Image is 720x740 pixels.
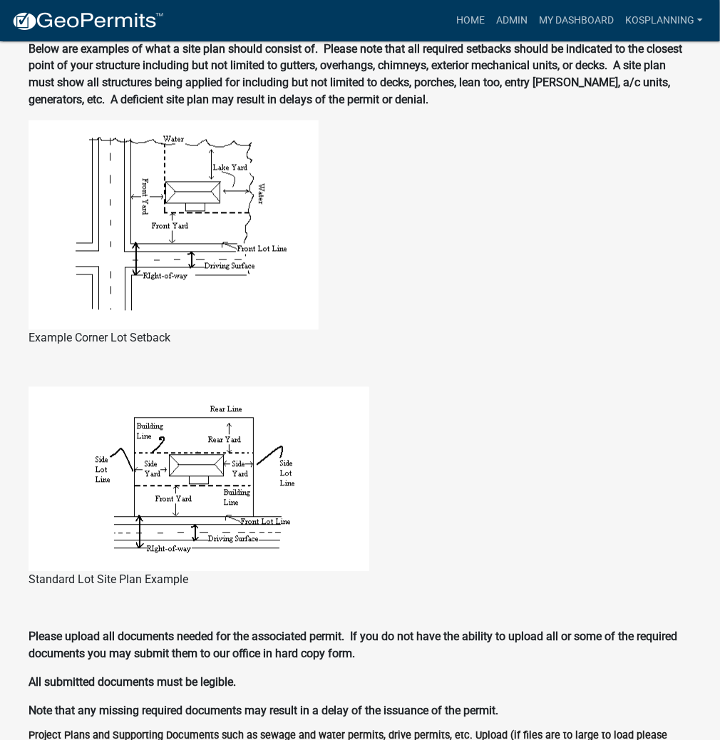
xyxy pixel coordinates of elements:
figcaption: Standard Lot Site Plan Example [29,572,691,589]
img: setback_pics_0d8a7f15-9ebf-4ded-b16f-9bfdafe9c13f.bmp [29,120,319,330]
strong: Note that any missing required documents may result in a delay of the issuance of the permit. [29,704,498,718]
figcaption: Example Corner Lot Setback [29,330,691,347]
strong: Please upload all documents needed for the associated permit. If you do not have the ability to u... [29,630,677,661]
a: Admin [490,7,533,34]
a: kosplanning [619,7,709,34]
strong: Below are examples of what a site plan should consist of. Please note that all required setbacks ... [29,42,682,107]
a: My Dashboard [533,7,619,34]
a: Home [451,7,490,34]
strong: All submitted documents must be legible. [29,676,236,689]
img: lot_setback_pics_f73b0f8a-4d41-487b-93b4-04c1c3089d74.bmp [29,387,369,572]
